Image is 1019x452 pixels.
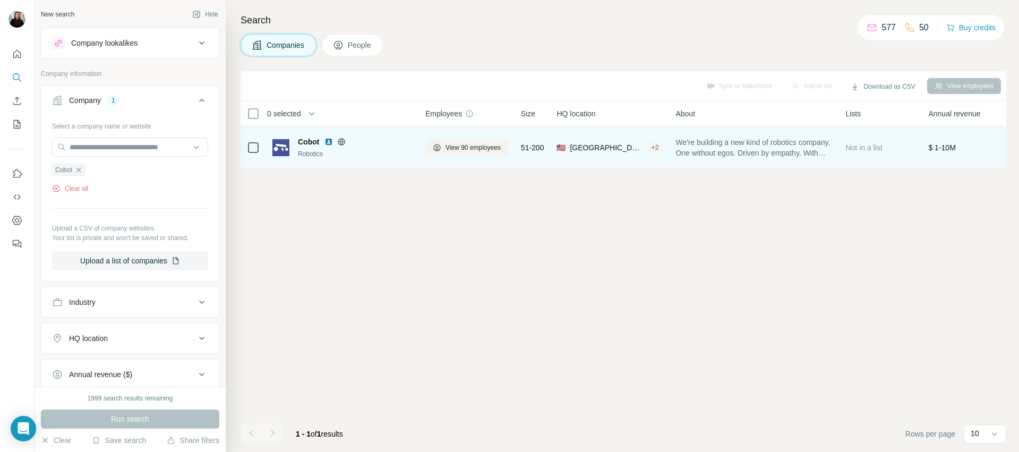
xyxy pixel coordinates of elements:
img: LinkedIn logo [324,138,333,146]
button: Feedback [8,234,25,253]
span: Not in a list [845,143,882,152]
span: People [348,40,372,50]
p: 50 [919,21,929,34]
span: 51-200 [521,142,544,153]
span: 1 [317,430,321,438]
span: Size [521,108,535,119]
p: 10 [971,428,979,439]
span: 🇺🇸 [556,142,566,153]
button: Annual revenue ($) [41,362,219,387]
button: Clear [41,435,71,446]
span: results [296,430,343,438]
p: Company information [41,69,219,79]
div: Company [69,95,101,106]
button: Buy credits [946,20,996,35]
button: Enrich CSV [8,91,25,110]
div: Industry [69,297,96,308]
button: Use Surfe on LinkedIn [8,164,25,183]
div: Select a company name or website [52,117,208,131]
div: Open Intercom Messenger [11,416,36,441]
span: View 90 employees [446,143,501,152]
div: 1999 search results remaining [88,394,173,403]
button: My lists [8,115,25,134]
div: 1 [107,96,119,105]
button: Upload a list of companies [52,251,208,270]
p: Upload a CSV of company websites. [52,224,208,233]
h4: Search [241,13,1006,28]
button: View 90 employees [425,140,508,156]
button: Dashboard [8,211,25,230]
p: Your list is private and won't be saved or shared. [52,233,208,243]
span: Cobot [298,137,319,147]
div: HQ location [69,333,108,344]
button: Clear all [52,184,88,193]
span: Companies [267,40,305,50]
div: Company lookalikes [71,38,138,48]
button: Company1 [41,88,219,117]
p: 577 [881,21,896,34]
button: HQ location [41,326,219,351]
button: Quick start [8,45,25,64]
span: 0 selected [267,108,301,119]
button: Share filters [167,435,219,446]
div: Robotics [298,149,413,159]
span: Lists [845,108,861,119]
button: Use Surfe API [8,187,25,207]
button: Save search [92,435,146,446]
button: Hide [185,6,226,22]
button: Company lookalikes [41,30,219,56]
span: 1 - 1 [296,430,311,438]
span: We're building a new kind of robotics company. One without egos. Driven by empathy. With collabor... [675,137,833,158]
span: Cobot [55,165,72,175]
span: [GEOGRAPHIC_DATA], [US_STATE] [570,142,643,153]
img: Logo of Cobot [272,139,289,156]
span: Rows per page [905,429,955,439]
span: $ 1-10M [928,143,955,152]
div: Annual revenue ($) [69,369,132,380]
span: Employees [425,108,462,119]
button: Download as CSV [843,79,922,95]
div: New search [41,10,74,19]
button: Search [8,68,25,87]
span: Annual revenue [928,108,980,119]
img: Avatar [8,11,25,28]
button: Industry [41,289,219,315]
span: of [311,430,317,438]
div: + 2 [647,143,663,152]
span: About [675,108,695,119]
span: HQ location [556,108,595,119]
